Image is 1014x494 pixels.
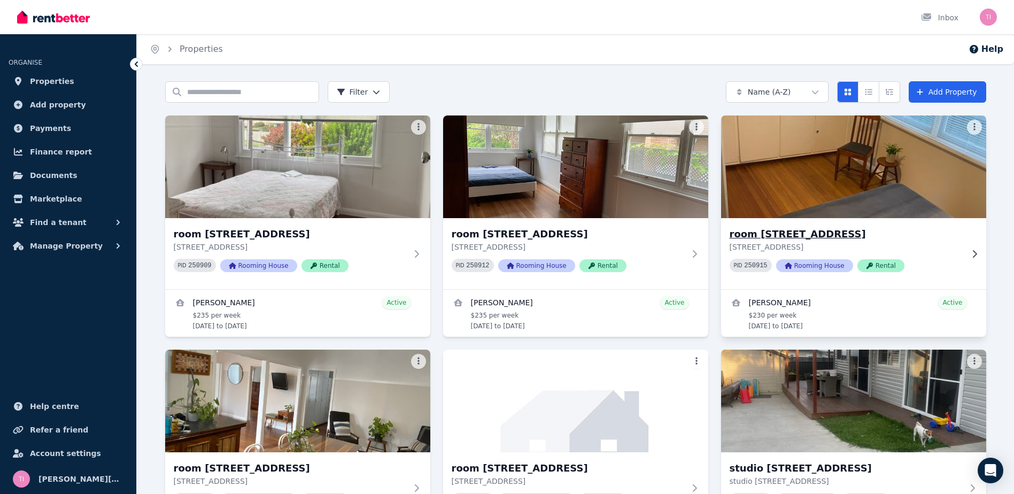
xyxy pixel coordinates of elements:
a: Finance report [9,141,128,163]
button: Card view [837,81,858,103]
a: room 1/29 Azalea Avenue, Coffs Harbourroom [STREET_ADDRESS][STREET_ADDRESS]PID 250909Rooming Hous... [165,115,430,289]
nav: Breadcrumb [137,34,236,64]
span: Find a tenant [30,216,87,229]
span: Manage Property [30,240,103,252]
span: Rooming House [220,259,297,272]
p: [STREET_ADDRESS] [174,476,407,487]
span: Account settings [30,447,101,460]
code: 250915 [744,262,767,269]
span: Rental [301,259,349,272]
img: RentBetter [17,9,90,25]
span: Filter [337,87,368,97]
div: Inbox [921,12,958,23]
p: [STREET_ADDRESS] [730,242,963,252]
img: room 3/29 Azalea Avenue, Coffs Harbour [714,113,993,221]
span: [PERSON_NAME][EMAIL_ADDRESS][DOMAIN_NAME] [38,473,123,485]
span: Refer a friend [30,423,88,436]
span: Payments [30,122,71,135]
span: Help centre [30,400,79,413]
img: room 5/29 Azalea Avenue, Coffs Harbour [443,350,708,452]
span: Add property [30,98,86,111]
a: Add Property [909,81,986,103]
button: Find a tenant [9,212,128,233]
button: Expanded list view [879,81,900,103]
a: Refer a friend [9,419,128,441]
span: Name (A-Z) [748,87,791,97]
button: More options [967,354,982,369]
span: Rental [579,259,626,272]
h3: room [STREET_ADDRESS] [174,461,407,476]
span: Properties [30,75,74,88]
small: PID [734,263,742,268]
span: Rental [857,259,904,272]
img: room 1/29 Azalea Avenue, Coffs Harbour [165,115,430,218]
h3: studio [STREET_ADDRESS] [730,461,963,476]
h3: room [STREET_ADDRESS] [452,461,685,476]
button: Help [969,43,1003,56]
small: PID [178,263,187,268]
a: View details for Adrian Cole [721,290,986,337]
button: Filter [328,81,390,103]
a: View details for Liam Andrew Woolcott [165,290,430,337]
small: PID [456,263,465,268]
img: tim@tca.com.au [13,470,30,488]
a: room 2/29 Azalea Avenue, Coffs Harbourroom [STREET_ADDRESS][STREET_ADDRESS]PID 250912Rooming Hous... [443,115,708,289]
h3: room [STREET_ADDRESS] [174,227,407,242]
img: room 2/29 Azalea Avenue, Coffs Harbour [443,115,708,218]
h3: room [STREET_ADDRESS] [452,227,685,242]
span: Finance report [30,145,92,158]
a: room 3/29 Azalea Avenue, Coffs Harbourroom [STREET_ADDRESS][STREET_ADDRESS]PID 250915Rooming Hous... [721,115,986,289]
button: Name (A-Z) [726,81,829,103]
button: More options [967,120,982,135]
code: 250909 [188,262,211,269]
img: studio 2/29 Azalea Avenue, Coffs Harbour [721,350,986,452]
h3: room [STREET_ADDRESS] [730,227,963,242]
a: Payments [9,118,128,139]
a: Account settings [9,443,128,464]
p: [STREET_ADDRESS] [452,242,685,252]
a: Properties [9,71,128,92]
a: Marketplace [9,188,128,210]
span: Marketplace [30,192,82,205]
a: Properties [180,44,223,54]
span: Documents [30,169,78,182]
a: Add property [9,94,128,115]
span: ORGANISE [9,59,42,66]
p: [STREET_ADDRESS] [452,476,685,487]
button: Manage Property [9,235,128,257]
a: Documents [9,165,128,186]
span: Rooming House [498,259,575,272]
code: 250912 [466,262,489,269]
button: More options [689,354,704,369]
div: View options [837,81,900,103]
p: studio [STREET_ADDRESS] [730,476,963,487]
img: room 4/29 Azalea Avenue, Coffs Harbour [165,350,430,452]
span: Rooming House [776,259,853,272]
button: More options [411,120,426,135]
p: [STREET_ADDRESS] [174,242,407,252]
img: tim@tca.com.au [980,9,997,26]
a: View details for Harrison Whitby [443,290,708,337]
button: More options [689,120,704,135]
div: Open Intercom Messenger [978,458,1003,483]
button: Compact list view [858,81,879,103]
a: Help centre [9,396,128,417]
button: More options [411,354,426,369]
